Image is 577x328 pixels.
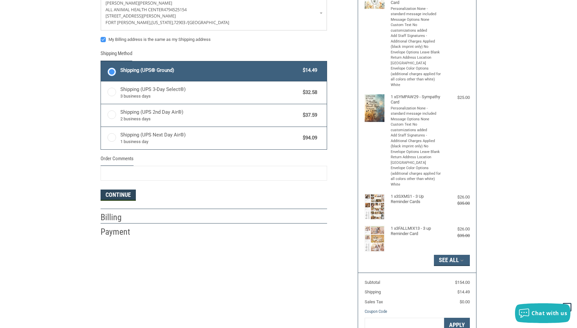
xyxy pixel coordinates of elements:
span: Sales Tax [365,299,383,304]
span: [STREET_ADDRESS][PERSON_NAME] [106,13,176,19]
span: 72903 / [174,19,188,25]
span: $0.00 [460,299,470,304]
span: Chat with us [531,310,567,317]
span: Shipping (UPS 2nd Day Air®) [120,108,300,122]
h2: Billing [101,212,139,223]
span: $94.09 [299,134,317,142]
span: $32.58 [299,89,317,96]
li: Envelope Options Leave Blank [391,50,442,55]
span: Fort [PERSON_NAME], [106,19,151,25]
span: Subtotal [365,280,380,285]
li: Return Address Location [GEOGRAPHIC_DATA] [391,155,442,165]
li: Custom Text No customizations added [391,22,442,33]
div: $35.00 [443,232,470,239]
div: $26.00 [443,226,470,232]
label: My Billing address is the same as my Shipping address [101,37,327,42]
h4: 1 x 3SXMS1 - 3 Up Reminder Cards [391,194,442,205]
span: 4794525154 [164,7,187,13]
div: $25.00 [443,94,470,101]
button: Continue [101,190,136,201]
li: Custom Text No customizations added [391,122,442,133]
span: Shipping [365,289,381,294]
li: Personalization None - standard message included [391,106,442,117]
span: $154.00 [455,280,470,285]
span: All Animal Health Center [106,7,164,13]
span: [GEOGRAPHIC_DATA] [188,19,229,25]
span: Shipping (UPS Next Day Air®) [120,131,300,145]
a: Coupon Code [365,309,387,314]
li: Personalization None - standard message included [391,6,442,17]
li: Message Options None [391,17,442,23]
h4: 1 x 3FALLMIX13 - 3 up Reminder Card [391,226,442,237]
span: 2 business days [120,116,300,122]
div: $26.00 [443,194,470,200]
span: $14.49 [457,289,470,294]
li: Message Options None [391,117,442,122]
li: Return Address Location [GEOGRAPHIC_DATA] [391,55,442,66]
button: Chat with us [515,303,570,323]
span: 3 business days [120,93,300,100]
span: [US_STATE], [151,19,174,25]
button: See All [434,255,470,266]
span: $37.59 [299,111,317,119]
span: Shipping (UPS® Ground) [120,67,300,74]
li: Envelope Options Leave Blank [391,149,442,155]
h4: 1 x SYMPAW29 - Sympathy Card [391,94,442,105]
legend: Order Comments [101,155,134,166]
li: Envelope Color Options (additional charges applied for all colors other than white) White [391,66,442,88]
span: Shipping (UPS 3-Day Select®) [120,86,300,100]
h2: Payment [101,226,139,237]
li: Add Staff Signatures - Additional Charges Applied (black imprint only) No [391,33,442,50]
span: $14.49 [299,67,317,74]
li: Envelope Color Options (additional charges applied for all colors other than white) White [391,165,442,187]
span: 1 business day [120,138,300,145]
li: Add Staff Signatures - Additional Charges Applied (black imprint only) No [391,133,442,149]
div: $35.00 [443,200,470,207]
legend: Shipping Method [101,50,132,61]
